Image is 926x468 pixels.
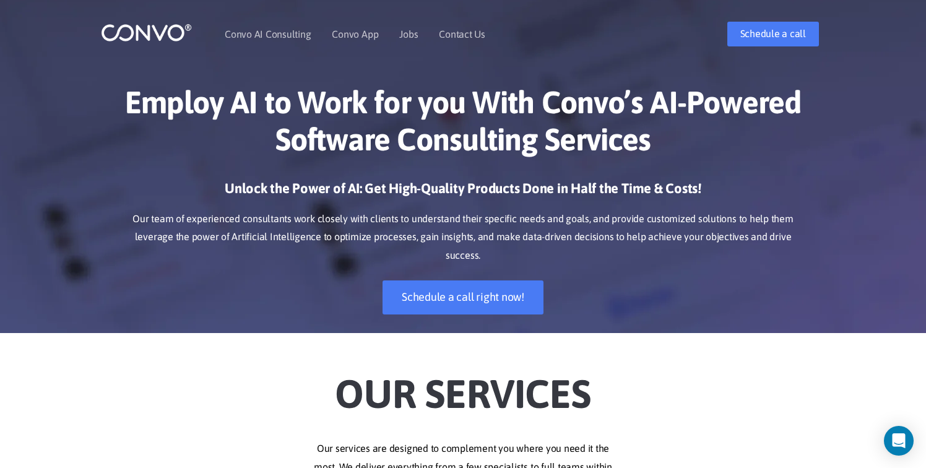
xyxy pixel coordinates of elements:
a: Jobs [399,29,418,39]
h1: Employ AI to Work for you With Convo’s AI-Powered Software Consulting Services [119,84,807,167]
a: Schedule a call [727,22,819,46]
a: Convo App [332,29,378,39]
a: Contact Us [439,29,485,39]
a: Schedule a call right now! [383,280,543,314]
a: Convo AI Consulting [225,29,311,39]
h3: Unlock the Power of AI: Get High-Quality Products Done in Half the Time & Costs! [119,180,807,207]
h2: Our Services [119,352,807,421]
div: Open Intercom Messenger [884,426,914,456]
img: logo_1.png [101,23,192,42]
p: Our team of experienced consultants work closely with clients to understand their specific needs ... [119,210,807,266]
